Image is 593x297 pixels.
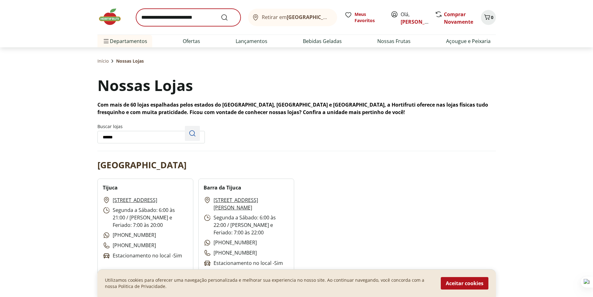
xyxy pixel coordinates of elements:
p: [PHONE_NUMBER] [204,249,257,257]
p: [PHONE_NUMBER] [204,239,257,247]
a: Comprar Novamente [444,11,473,25]
span: Departamentos [102,34,147,49]
p: [PHONE_NUMBER] [103,242,156,249]
a: Açougue e Peixaria [446,37,491,45]
h1: Nossas Lojas [97,75,193,96]
p: Utilizamos cookies para oferecer uma navegação personalizada e melhorar sua experiencia no nosso ... [105,277,433,290]
p: Estacionamento no local - Sim [204,259,283,267]
button: Menu [102,34,110,49]
p: [PHONE_NUMBER] [103,231,156,239]
p: Segunda a Sábado: 6:00 às 22:00 / [PERSON_NAME] e Feriado: 7:00 às 22:00 [204,214,289,236]
span: 0 [491,14,493,20]
h2: [GEOGRAPHIC_DATA] [97,159,186,171]
p: Estacionamento no local - Sim [103,252,182,260]
span: Olá, [401,11,428,26]
a: [PERSON_NAME] [401,18,441,25]
a: Lançamentos [236,37,267,45]
input: Buscar lojasPesquisar [97,131,205,143]
a: [STREET_ADDRESS] [113,196,157,204]
h2: Barra da Tijuca [204,184,241,191]
input: search [136,9,241,26]
p: Com mais de 60 lojas espalhadas pelos estados do [GEOGRAPHIC_DATA], [GEOGRAPHIC_DATA] e [GEOGRAPH... [97,101,496,116]
b: [GEOGRAPHIC_DATA]/[GEOGRAPHIC_DATA] [287,14,392,21]
span: Nossas Lojas [116,58,144,64]
a: Início [97,58,109,64]
a: Ofertas [183,37,200,45]
button: Pesquisar [185,126,200,141]
a: [STREET_ADDRESS][PERSON_NAME] [214,196,289,211]
button: Submit Search [221,14,236,21]
span: Retirar em [262,14,331,20]
label: Buscar lojas [97,123,205,143]
img: Hortifruti [97,7,129,26]
a: Nossas Frutas [377,37,411,45]
a: Bebidas Geladas [303,37,342,45]
button: Retirar em[GEOGRAPHIC_DATA]/[GEOGRAPHIC_DATA] [248,9,337,26]
button: Aceitar cookies [441,277,488,290]
p: Segunda a Sábado: 6:00 às 21:00 / [PERSON_NAME] e Feriado: 7:00 às 20:00 [103,206,188,229]
a: Meus Favoritos [345,11,383,24]
button: Carrinho [481,10,496,25]
span: Meus Favoritos [355,11,383,24]
h2: Tijuca [103,184,118,191]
